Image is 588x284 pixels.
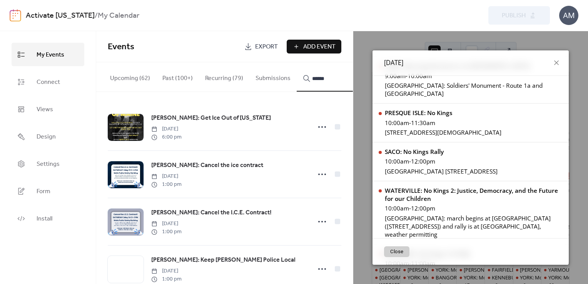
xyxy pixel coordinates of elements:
span: 6:00 pm [151,133,182,141]
button: Upcoming (62) [104,62,156,91]
div: [GEOGRAPHIC_DATA] [STREET_ADDRESS] [385,167,498,175]
span: - [409,119,411,127]
div: WATERVILLE: No Kings 2: Justice, Democracy, and the Future for our Children [385,187,563,203]
a: [PERSON_NAME]: Cancel the ice contract [151,160,263,170]
span: Design [37,131,56,143]
span: [PERSON_NAME]: Keep [PERSON_NAME] Police Local [151,256,296,265]
span: 10:00am [385,204,409,212]
button: Recurring (79) [199,62,249,91]
span: Add Event [303,42,336,52]
span: Events [108,38,134,55]
div: PRESQUE ISLE: No Kings [385,109,501,117]
button: Submissions [249,62,297,91]
b: / [95,8,98,23]
span: Install [37,213,52,225]
span: [DATE] [151,125,182,133]
div: SACO: No Kings Rally [385,148,498,156]
div: AM [559,6,578,25]
button: Close [384,246,409,257]
a: Views [12,97,84,121]
span: My Events [37,49,64,61]
a: Form [12,179,84,203]
span: [DATE] [151,267,182,275]
span: 1:00 pm [151,228,182,236]
span: 12:00pm [411,204,435,212]
span: 9:00am [385,72,406,80]
a: Install [12,207,84,230]
span: 10:00am [408,72,432,80]
div: [GEOGRAPHIC_DATA]: Soldiers' Monument - Route 1a and [GEOGRAPHIC_DATA] [385,82,563,98]
a: My Events [12,43,84,66]
a: Settings [12,152,84,175]
button: Past (100+) [156,62,199,91]
a: Export [239,40,284,53]
span: 1:00 pm [151,180,182,189]
span: [PERSON_NAME]: Cancel the ice contract [151,161,263,170]
span: [DATE] [151,220,182,228]
a: [PERSON_NAME]: Keep [PERSON_NAME] Police Local [151,255,296,265]
span: 12:00pm [411,157,435,165]
span: [DATE] [384,58,403,68]
button: Add Event [287,40,341,53]
a: Design [12,125,84,148]
a: [PERSON_NAME]: Get Ice Out of [US_STATE] [151,113,271,123]
a: [PERSON_NAME]: Cancel the I.C.E. Contract! [151,208,272,218]
b: My Calendar [98,8,139,23]
span: 10:00am [385,119,409,127]
span: - [406,72,408,80]
img: logo [10,9,21,22]
span: Views [37,104,53,115]
span: Export [255,42,278,52]
span: Connect [37,76,60,88]
a: Activate [US_STATE] [26,8,95,23]
span: - [409,157,411,165]
span: Settings [37,158,60,170]
span: [PERSON_NAME]: Get Ice Out of [US_STATE] [151,114,271,123]
span: 11:30am [411,119,435,127]
span: [DATE] [151,172,182,180]
span: Form [37,185,50,197]
span: 1:00 pm [151,275,182,283]
span: 10:00am [385,157,409,165]
div: [GEOGRAPHIC_DATA]: march begins at [GEOGRAPHIC_DATA] ([STREET_ADDRESS]) and rally is at [GEOGRAPH... [385,214,563,239]
span: - [409,204,411,212]
div: [STREET_ADDRESS][DEMOGRAPHIC_DATA] [385,129,501,137]
a: Connect [12,70,84,94]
